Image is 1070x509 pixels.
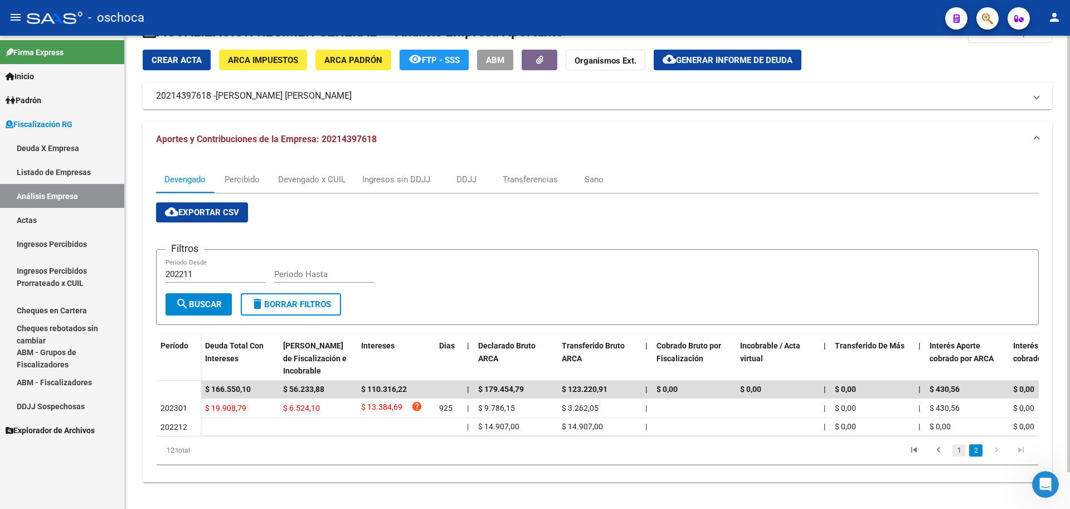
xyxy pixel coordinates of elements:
a: 1 [952,444,966,457]
span: ABM [486,55,504,65]
datatable-header-cell: Transferido Bruto ARCA [557,334,641,383]
span: $ 56.233,88 [283,385,324,394]
datatable-header-cell: Deuda Bruta Neto de Fiscalización e Incobrable [279,334,357,383]
span: Período [160,341,188,350]
span: Firma Express [6,46,64,59]
span: Padrón [6,94,41,106]
span: | [918,385,921,394]
span: $ 166.550,10 [205,385,251,394]
span: $ 0,00 [1013,385,1034,394]
a: go to first page [903,444,925,457]
span: Intereses [361,341,395,350]
span: $ 0,00 [1013,404,1034,413]
span: Transferido Bruto ARCA [562,341,625,363]
span: 202301 [160,404,187,413]
span: $ 0,00 [835,404,856,413]
span: $ 179.454,79 [478,385,524,394]
div: Percibido [225,173,260,186]
datatable-header-cell: Deuda Total Con Intereses [201,334,279,383]
span: [PERSON_NAME] [PERSON_NAME] [216,90,352,102]
div: 12 total [156,437,330,464]
button: FTP - SSS [400,50,469,70]
div: Devengado x CUIL [278,173,346,186]
mat-panel-title: 20214397618 - [156,90,1025,102]
button: ARCA Impuestos [219,50,307,70]
mat-expansion-panel-header: Aportes y Contribuciones de la Empresa: 20214397618 [143,122,1052,157]
span: $ 9.786,15 [478,404,515,413]
span: 925 [439,404,453,413]
button: Buscar [166,293,232,316]
span: | [918,341,921,350]
li: page 2 [967,441,984,460]
span: | [645,422,647,431]
span: | [467,404,469,413]
span: $ 0,00 [656,385,678,394]
span: Fiscalización RG [6,118,72,130]
span: | [645,341,648,350]
span: Transferido De Más [835,341,904,350]
datatable-header-cell: Dias [435,334,463,383]
span: $ 3.262,05 [562,404,599,413]
datatable-header-cell: Intereses [357,334,435,383]
datatable-header-cell: Interés Aporte cobrado por ARCA [925,334,1009,383]
div: Ingresos sin DDJJ [362,173,430,186]
mat-icon: menu [9,11,22,24]
span: Crear Acta [152,55,202,65]
strong: Organismos Ext. [575,56,636,66]
h3: Filtros [166,241,204,256]
iframe: Intercom live chat [1032,471,1059,498]
span: $ 0,00 [835,385,856,394]
span: $ 430,56 [930,385,960,394]
span: $ 6.524,10 [283,404,320,413]
div: DDJJ [456,173,476,186]
li: page 1 [951,441,967,460]
a: go to next page [986,444,1007,457]
button: Organismos Ext. [566,50,645,70]
span: | [824,422,825,431]
button: Borrar Filtros [241,293,341,316]
span: $ 0,00 [1013,422,1034,431]
mat-icon: cloud_download [663,52,676,66]
span: | [467,385,469,394]
span: Deuda Total Con Intereses [205,341,264,363]
datatable-header-cell: | [463,334,474,383]
span: $ 14.907,00 [478,422,519,431]
button: Exportar CSV [156,202,248,222]
a: go to previous page [928,444,949,457]
span: $ 0,00 [930,422,951,431]
span: Borrar Filtros [251,299,331,309]
button: Generar informe de deuda [654,50,801,70]
datatable-header-cell: Cobrado Bruto por Fiscalización [652,334,736,383]
span: $ 14.907,00 [562,422,603,431]
span: $ 430,56 [930,404,960,413]
span: ARCA Impuestos [228,55,298,65]
span: Generar informe de deuda [676,55,792,65]
span: $ 19.908,79 [205,404,246,413]
span: $ 0,00 [835,422,856,431]
button: Crear Acta [143,50,211,70]
span: Buscar [176,299,222,309]
span: $ 0,00 [740,385,761,394]
span: Incobrable / Acta virtual [740,341,800,363]
button: ABM [477,50,513,70]
span: 202212 [160,423,187,432]
div: Sano [585,173,604,186]
span: Exportar CSV [165,207,239,217]
mat-icon: remove_red_eye [408,52,422,66]
datatable-header-cell: | [914,334,925,383]
span: | [918,422,920,431]
div: Aportes y Contribuciones de la Empresa: 20214397618 [143,157,1052,482]
span: Inicio [6,70,34,83]
span: | [645,404,647,413]
div: Devengado [164,173,206,186]
mat-icon: search [176,297,189,311]
mat-expansion-panel-header: 20214397618 -[PERSON_NAME] [PERSON_NAME] [143,83,1052,109]
span: [PERSON_NAME] de Fiscalización e Incobrable [283,341,347,376]
span: Aportes y Contribuciones de la Empresa: 20214397618 [156,134,377,144]
span: ARCA Padrón [324,55,382,65]
span: FTP - SSS [422,55,460,65]
a: 2 [969,444,983,457]
span: | [824,404,825,413]
mat-icon: cloud_download [165,205,178,219]
span: Declarado Bruto ARCA [478,341,536,363]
